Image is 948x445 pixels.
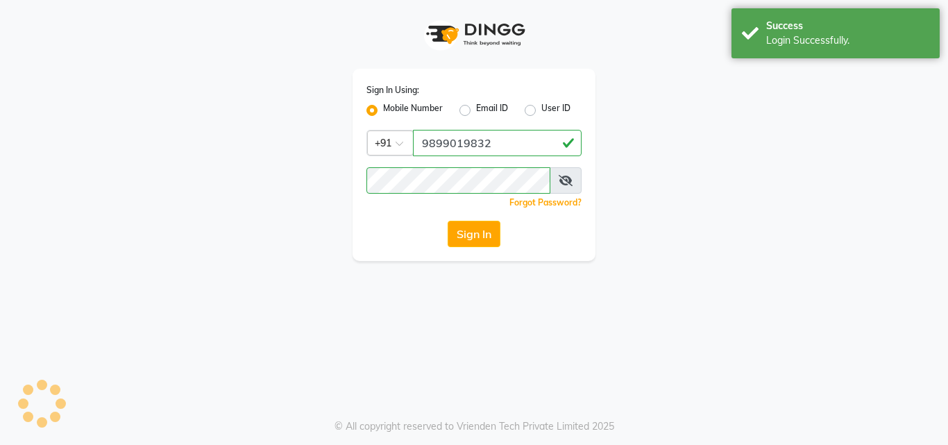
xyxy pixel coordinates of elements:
label: User ID [541,102,570,119]
input: Username [366,167,550,194]
div: Success [766,19,929,33]
label: Mobile Number [383,102,443,119]
img: logo1.svg [418,14,530,55]
button: Sign In [448,221,500,247]
input: Username [413,130,582,156]
div: Login Successfully. [766,33,929,48]
label: Email ID [476,102,508,119]
label: Sign In Using: [366,84,419,96]
a: Forgot Password? [509,197,582,208]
